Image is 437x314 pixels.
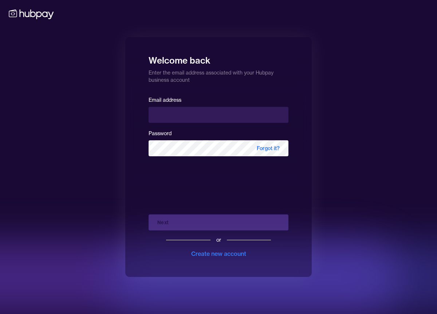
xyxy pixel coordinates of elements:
[191,249,246,258] div: Create new account
[149,50,288,66] h1: Welcome back
[216,236,221,243] div: or
[248,140,288,156] span: Forgot it?
[149,66,288,84] p: Enter the email address associated with your Hubpay business account
[149,97,181,103] label: Email address
[149,130,172,137] label: Password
